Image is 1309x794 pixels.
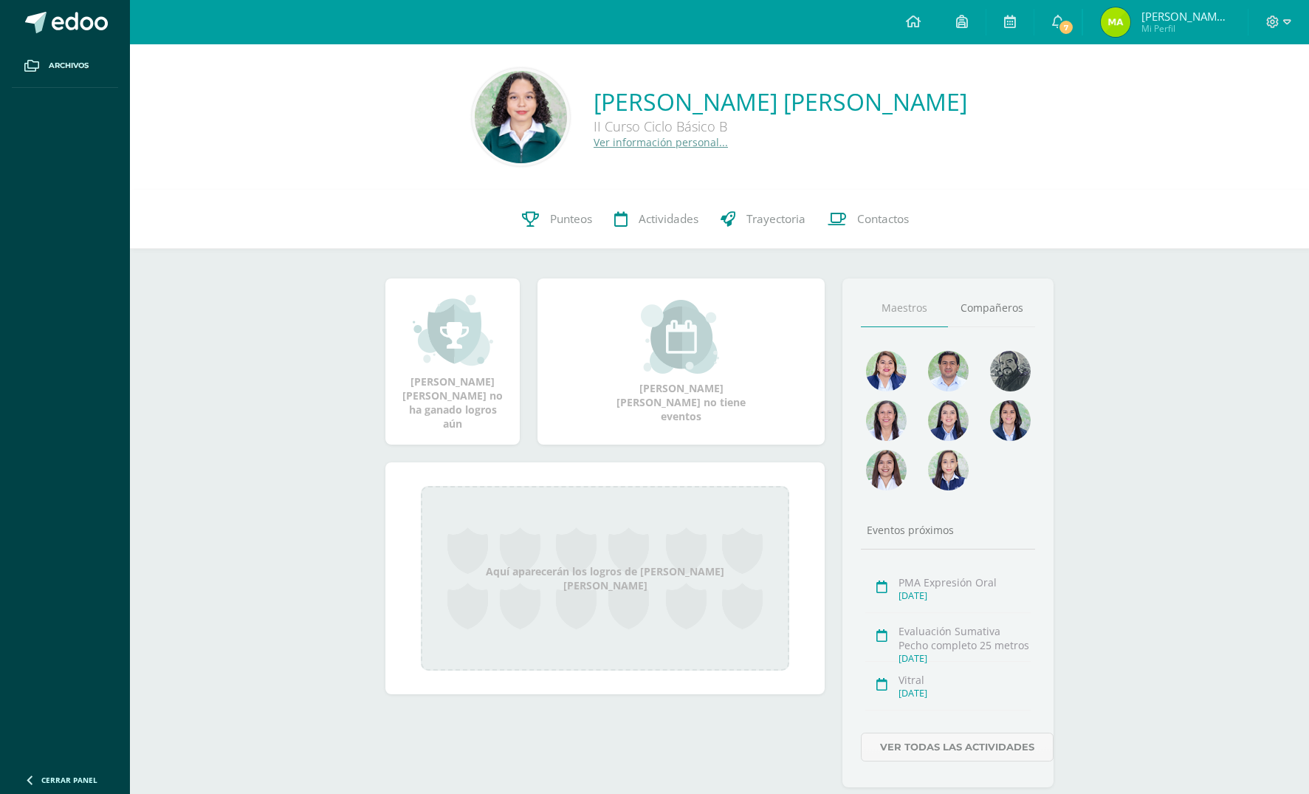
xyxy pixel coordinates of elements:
span: Archivos [49,60,89,72]
span: Contactos [857,211,909,227]
img: 78f4197572b4db04b380d46154379998.png [866,400,907,441]
a: Punteos [511,190,603,249]
img: 421193c219fb0d09e137c3cdd2ddbd05.png [928,400,969,441]
img: cfbadb041b66e3d9669e2beebfe162aa.png [475,71,567,163]
a: Trayectoria [710,190,817,249]
div: [DATE] [899,589,1031,602]
div: Aquí aparecerán los logros de [PERSON_NAME] [PERSON_NAME] [421,486,789,671]
img: e0582db7cc524a9960c08d03de9ec803.png [928,450,969,490]
div: II Curso Ciclo Básico B [594,117,967,135]
img: 4179e05c207095638826b52d0d6e7b97.png [990,351,1031,391]
span: Mi Perfil [1141,22,1230,35]
a: Ver información personal... [594,135,728,149]
img: 1be4a43e63524e8157c558615cd4c825.png [866,450,907,490]
span: Punteos [550,211,592,227]
img: 1e7bfa517bf798cc96a9d855bf172288.png [928,351,969,391]
img: 135afc2e3c36cc19cf7f4a6ffd4441d1.png [866,351,907,391]
div: Vitral [899,673,1031,687]
a: Compañeros [948,290,1035,327]
a: Actividades [603,190,710,249]
div: Eventos próximos [861,523,1035,537]
a: Ver todas las actividades [861,733,1054,762]
a: [PERSON_NAME] [PERSON_NAME] [594,86,967,117]
a: Maestros [861,290,948,327]
img: d4e0c534ae446c0d00535d3bb96704e9.png [990,400,1031,441]
div: [DATE] [899,652,1031,665]
div: [DATE] [899,687,1031,699]
span: Actividades [639,211,698,227]
a: Archivos [12,44,118,88]
div: PMA Expresión Oral [899,575,1031,589]
div: [PERSON_NAME] [PERSON_NAME] no tiene eventos [608,300,755,423]
a: Contactos [817,190,920,249]
div: [PERSON_NAME] [PERSON_NAME] no ha ganado logros aún [400,293,505,431]
span: [PERSON_NAME] [PERSON_NAME] [1141,9,1230,24]
div: Evaluación Sumativa Pecho completo 25 metros [899,624,1031,652]
span: Cerrar panel [41,775,97,785]
img: event_small.png [641,300,721,374]
span: Trayectoria [746,211,805,227]
img: achievement_small.png [413,293,493,367]
span: 7 [1058,19,1074,35]
img: 3bd36b046ae57517a132c7b6c830657d.png [1101,7,1130,37]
